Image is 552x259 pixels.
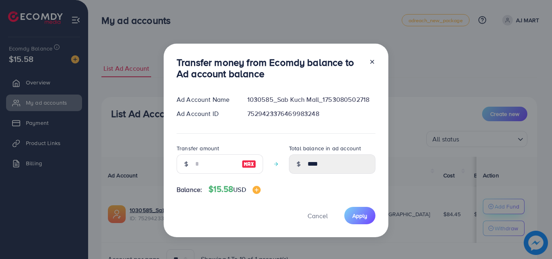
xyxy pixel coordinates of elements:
[209,184,260,194] h4: $15.58
[177,57,362,80] h3: Transfer money from Ecomdy balance to Ad account balance
[289,144,361,152] label: Total balance in ad account
[352,212,367,220] span: Apply
[242,159,256,169] img: image
[177,185,202,194] span: Balance:
[241,109,382,118] div: 7529423376469983248
[170,95,241,104] div: Ad Account Name
[177,144,219,152] label: Transfer amount
[233,185,246,194] span: USD
[308,211,328,220] span: Cancel
[344,207,375,224] button: Apply
[241,95,382,104] div: 1030585_Sab Kuch Mall_1753080502718
[297,207,338,224] button: Cancel
[253,186,261,194] img: image
[170,109,241,118] div: Ad Account ID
